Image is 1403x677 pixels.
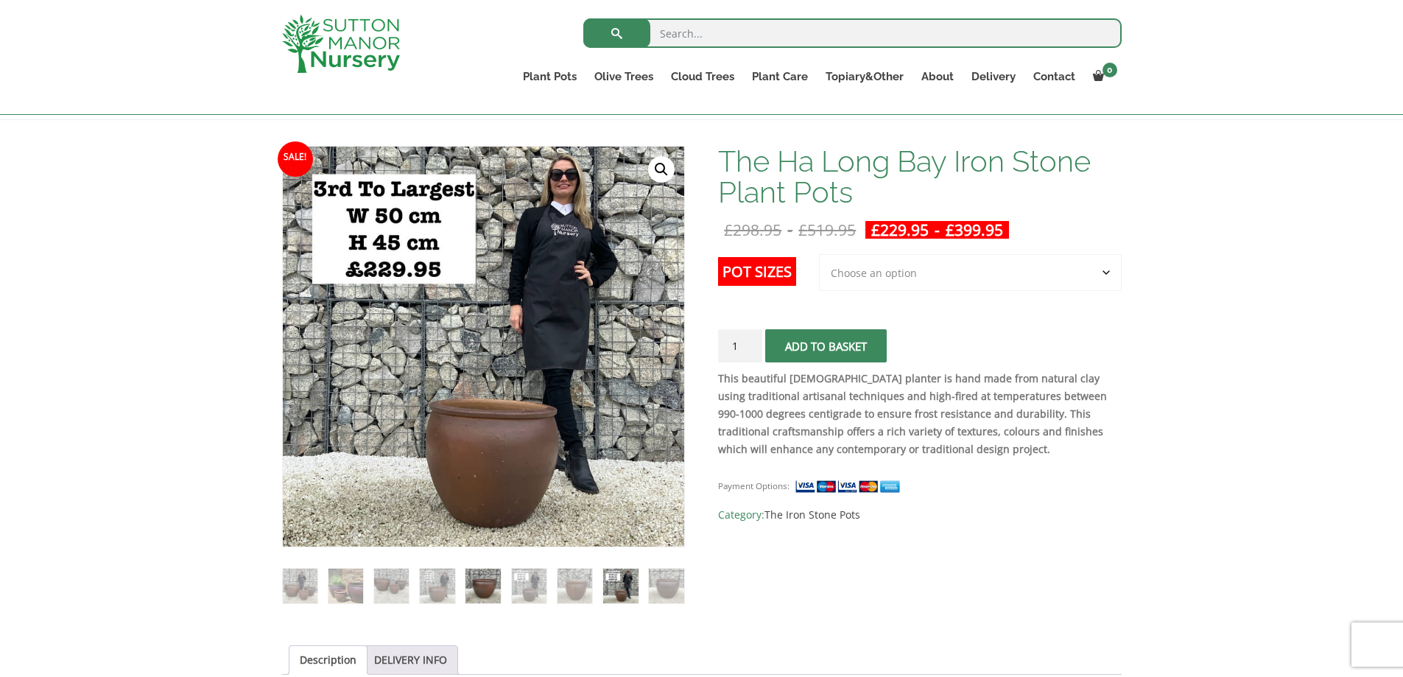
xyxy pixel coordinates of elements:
[1103,63,1117,77] span: 0
[586,66,662,87] a: Olive Trees
[465,569,500,603] img: The Ha Long Bay Iron Stone Plant Pots - Image 5
[583,18,1122,48] input: Search...
[865,221,1009,239] ins: -
[420,569,454,603] img: The Ha Long Bay Iron Stone Plant Pots - Image 4
[512,569,546,603] img: The Ha Long Bay Iron Stone Plant Pots - Image 6
[662,66,743,87] a: Cloud Trees
[795,479,905,494] img: payment supported
[871,220,929,240] bdi: 229.95
[282,15,400,73] img: logo
[603,569,638,603] img: The Ha Long Bay Iron Stone Plant Pots - Image 8
[817,66,913,87] a: Topiary&Other
[514,66,586,87] a: Plant Pots
[374,569,409,603] img: The Ha Long Bay Iron Stone Plant Pots - Image 3
[798,220,856,240] bdi: 519.95
[724,220,781,240] bdi: 298.95
[718,371,1107,456] strong: This beautiful [DEMOGRAPHIC_DATA] planter is hand made from natural clay using traditional artisa...
[300,646,356,674] a: Description
[328,569,363,603] img: The Ha Long Bay Iron Stone Plant Pots - Image 2
[946,220,954,240] span: £
[1084,66,1122,87] a: 0
[743,66,817,87] a: Plant Care
[278,141,313,177] span: Sale!
[765,329,887,362] button: Add to basket
[718,146,1121,208] h1: The Ha Long Bay Iron Stone Plant Pots
[718,329,762,362] input: Product quantity
[724,220,733,240] span: £
[374,646,447,674] a: DELIVERY INFO
[798,220,807,240] span: £
[718,257,796,286] label: Pot Sizes
[558,569,592,603] img: The Ha Long Bay Iron Stone Plant Pots - Image 7
[913,66,963,87] a: About
[718,506,1121,524] span: Category:
[764,508,860,522] a: The Iron Stone Pots
[718,480,790,491] small: Payment Options:
[871,220,880,240] span: £
[1024,66,1084,87] a: Contact
[648,156,675,183] a: View full-screen image gallery
[718,221,862,239] del: -
[283,569,317,603] img: The Ha Long Bay Iron Stone Plant Pots
[963,66,1024,87] a: Delivery
[946,220,1003,240] bdi: 399.95
[649,569,683,603] img: The Ha Long Bay Iron Stone Plant Pots - Image 9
